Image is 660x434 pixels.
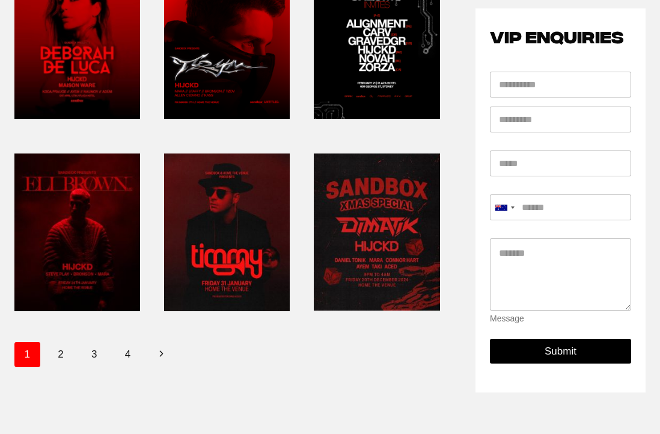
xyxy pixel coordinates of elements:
a: 2 [48,342,74,367]
nav: Page navigation [14,342,440,367]
button: Selected country [490,194,519,220]
span: 1 [14,342,40,367]
h2: VIP ENQUIRIES [490,23,631,48]
a: 3 [81,342,107,367]
div: Message [490,314,631,324]
a: 4 [115,342,141,367]
input: Mobile [490,194,631,220]
button: Submit [490,339,631,364]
